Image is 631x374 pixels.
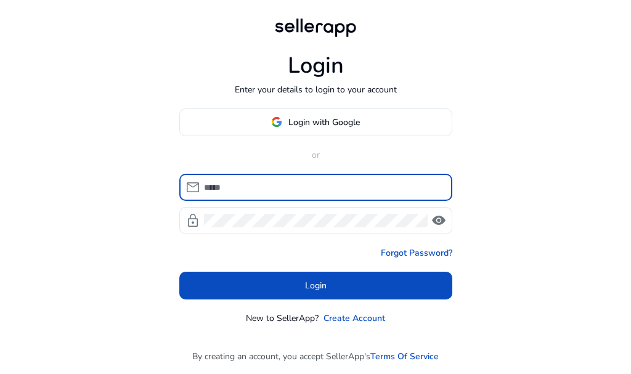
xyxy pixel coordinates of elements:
[381,246,452,259] a: Forgot Password?
[235,83,397,96] p: Enter your details to login to your account
[288,116,360,129] span: Login with Google
[179,272,452,299] button: Login
[185,213,200,228] span: lock
[288,52,344,79] h1: Login
[305,279,327,292] span: Login
[431,213,446,228] span: visibility
[324,312,385,325] a: Create Account
[370,350,439,363] a: Terms Of Service
[179,108,452,136] button: Login with Google
[246,312,319,325] p: New to SellerApp?
[271,116,282,128] img: google-logo.svg
[185,180,200,195] span: mail
[179,148,452,161] p: or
